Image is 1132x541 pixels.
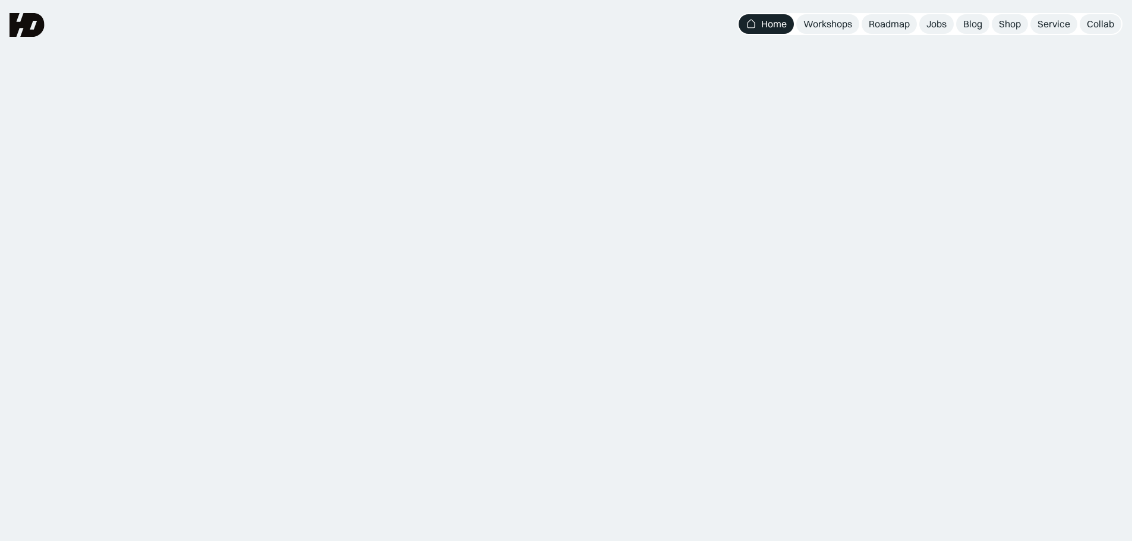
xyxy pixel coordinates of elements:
[739,14,794,34] a: Home
[1030,14,1077,34] a: Service
[992,14,1028,34] a: Shop
[761,18,787,30] div: Home
[919,14,954,34] a: Jobs
[963,18,982,30] div: Blog
[862,14,917,34] a: Roadmap
[1080,14,1121,34] a: Collab
[796,14,859,34] a: Workshops
[1087,18,1114,30] div: Collab
[869,18,910,30] div: Roadmap
[926,18,947,30] div: Jobs
[999,18,1021,30] div: Shop
[1038,18,1070,30] div: Service
[803,18,852,30] div: Workshops
[956,14,989,34] a: Blog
